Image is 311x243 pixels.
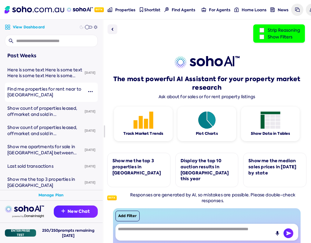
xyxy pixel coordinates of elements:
[54,205,98,218] button: New Chat
[61,209,65,213] img: Recommendation icon
[109,26,116,33] img: Sidebar toggle icon
[108,7,112,12] img: properties-nav icon
[234,7,239,12] img: for-agents-nav icon
[7,86,83,98] div: Find me properties for rent near to Melbourne University
[202,7,206,12] img: for-agents-nav icon
[7,67,82,79] div: Here is some text Here is some text Here is some text Here is some textHere is some textHere is s...
[82,124,98,138] div: [DATE]
[7,163,82,170] div: Last sold transactions
[107,75,306,92] h1: The most powerful AI Assistant for your property market research
[112,158,165,176] div: Show me the top 3 properties in [GEOGRAPHIC_DATA]
[251,131,290,136] div: Show Data in Tables
[261,112,280,129] img: Feature 1 icon
[88,89,93,94] img: More icon
[258,34,300,40] label: Show Filters
[5,102,82,121] a: Show count of properties leased, offmarket and sold in [GEOGRAPHIC_DATA] for past 6 months
[5,121,82,140] a: Show count of properties leased, offmarket and sold in [GEOGRAPHIC_DATA] for past 6 months
[172,7,195,13] span: Find Agents
[273,228,282,238] button: Record Audio
[94,7,104,12] span: Beta
[144,7,160,13] span: Shortlist
[284,228,293,238] img: Send icon
[5,83,83,102] a: Find me properties for rent near to [GEOGRAPHIC_DATA]
[174,56,240,68] img: sohoai logo
[107,192,306,204] div: Responses are generated by AI, so mistakes are possible. Please double-check responses.
[123,131,163,136] div: Track Market Trends
[5,229,36,237] div: Enterprise Test
[197,112,217,129] img: Feature 1 icon
[5,63,82,83] a: Here is some text Here is some text Here is some text Here is some textHere is some textHere is s...
[7,125,77,148] span: Show count of properties leased, offmarket and sold in [GEOGRAPHIC_DATA] for past 6 months
[5,6,64,13] img: Soho Logo
[5,173,82,192] a: Show me the top 3 properties in [GEOGRAPHIC_DATA]
[259,28,264,33] input: Strip Reasoning
[7,177,82,188] div: Show me the top 3 properties in Sydney
[242,7,266,13] span: Home Loans
[248,158,301,176] div: Show me the median sales prices in [DATE] by state
[181,158,233,182] div: Display the top 10 auction results in [GEOGRAPHIC_DATA] this year
[82,160,98,173] div: [DATE]
[291,4,303,16] a: Messages
[115,211,139,221] button: Add Filter
[5,160,82,173] a: Last sold transactions
[159,94,255,99] div: Ask about for sales or for rent property listings
[12,215,44,218] img: Data provided by Domain Insight
[7,86,81,98] span: Find me properties for rent near to [GEOGRAPHIC_DATA]
[164,7,169,12] img: Find agents icon
[7,177,75,188] span: Show me the top 3 properties in [GEOGRAPHIC_DATA]
[278,7,288,13] span: News
[209,7,230,13] span: For Agents
[139,7,144,12] img: shortlist-nav icon
[134,112,153,129] img: Feature 1 icon
[7,125,82,137] div: Show count of properties leased, offmarket and sold in Sydney for past 6 months
[7,67,82,138] span: Here is some text Here is some text Here is some text Here is some textHere is some textHere is s...
[5,140,82,159] a: Show me apartments for sale in [GEOGRAPHIC_DATA] between $1M and $2M.
[284,228,293,238] button: Send
[82,105,98,118] div: [DATE]
[82,66,98,80] div: [DATE]
[82,176,98,189] div: [DATE]
[38,228,98,238] div: 250 / 250 prompts remaining [DATE]
[7,144,77,161] span: Show me apartments for sale in [GEOGRAPHIC_DATA] between $1M and $2M.
[7,52,95,60] div: Past Weeks
[82,143,98,157] div: [DATE]
[295,7,300,12] img: messages icon
[5,205,44,213] img: sohoai logo
[258,27,300,34] label: Strip Reasoning
[38,193,64,198] a: Manage Plan
[7,105,82,117] div: Show count of properties leased, offmarket and sold in Sydney for past 6 months
[259,34,264,39] input: Show Filters
[7,163,53,169] span: Last sold transactions
[7,144,82,156] div: Show me apartments for sale in Surry Hills between $1M and $2M.
[270,7,275,12] img: news-nav icon
[7,105,77,129] span: Show count of properties leased, offmarket and sold in [GEOGRAPHIC_DATA] for past 6 months
[67,7,93,12] img: sohoAI logo
[5,24,45,30] a: View Dashboard
[115,7,135,13] span: Properties
[196,131,218,136] div: Plot Charts
[107,195,117,200] span: Beta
